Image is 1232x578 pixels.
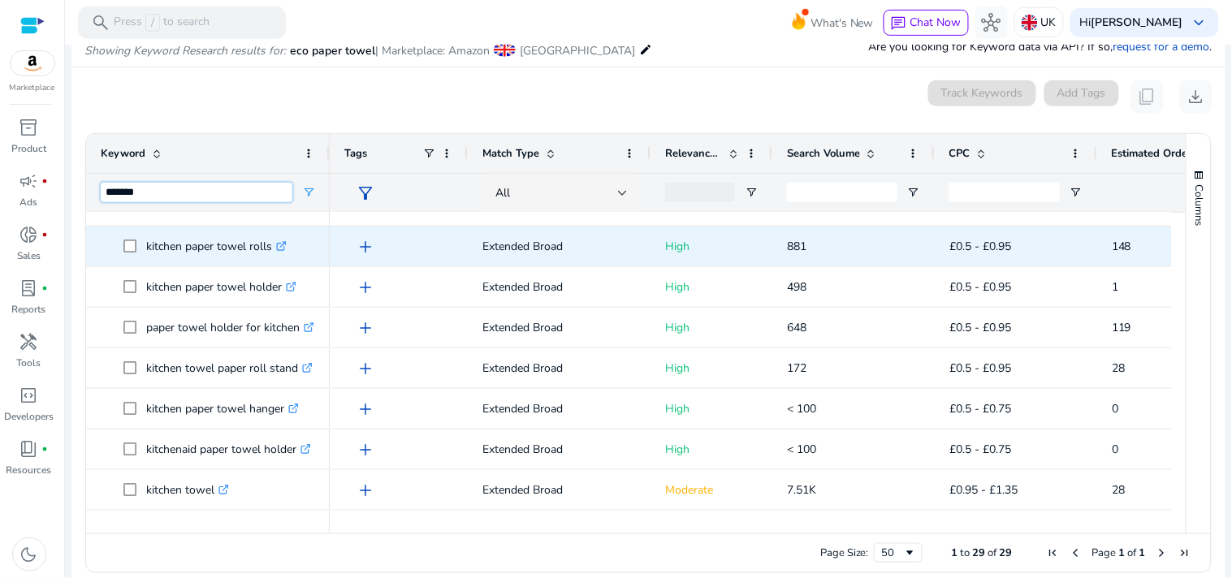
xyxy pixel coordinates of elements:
img: amazon.svg [11,51,54,75]
div: Last Page [1178,546,1191,559]
div: Previous Page [1070,546,1083,559]
span: Search Volume [787,146,860,161]
button: Open Filter Menu [745,186,758,199]
span: 0 [1112,442,1118,457]
p: kitchenaid paper towel holder [146,433,311,466]
div: First Page [1047,546,1060,559]
p: High [665,311,758,344]
p: High [665,230,758,263]
span: search [91,13,110,32]
span: [GEOGRAPHIC_DATA] [520,43,635,58]
span: All [495,185,510,201]
p: High [665,433,758,466]
span: 1 [1119,546,1126,560]
div: Next Page [1156,546,1169,559]
span: 7.51K [787,482,816,498]
span: 648 [787,320,806,335]
span: code_blocks [19,386,39,405]
input: CPC Filter Input [949,183,1060,202]
span: donut_small [19,225,39,244]
p: Extended Broad [482,311,636,344]
span: Chat Now [910,15,962,30]
span: 498 [787,279,806,295]
b: [PERSON_NAME] [1092,15,1183,30]
p: High [665,270,758,304]
span: 1.04K [787,198,816,214]
span: Tags [344,146,367,161]
span: £0.5 - £0.95 [949,279,1011,295]
p: Ads [20,195,38,209]
button: Open Filter Menu [302,186,315,199]
span: filter_alt [356,183,375,203]
span: add [356,318,375,338]
span: to [961,546,970,560]
span: add [356,359,375,378]
span: Page [1092,546,1117,560]
p: Product [11,141,46,156]
span: lab_profile [19,278,39,298]
span: 28 [1112,482,1125,498]
p: High [665,352,758,385]
span: fiber_manual_record [42,178,49,184]
p: paper towel holder for kitchen [146,311,314,344]
span: hub [982,13,1001,32]
div: Page Size [874,543,923,563]
p: Moderate [665,473,758,507]
span: add [356,237,375,257]
button: download [1180,80,1213,113]
span: £0.5 - £0.75 [949,442,1011,457]
p: Resources [6,463,52,477]
p: Extended Broad [482,473,636,507]
span: keyboard_arrow_down [1190,13,1209,32]
span: Relevance Score [665,146,722,161]
p: Marketplace [10,82,55,94]
p: Moderate [665,514,758,547]
p: High [665,392,758,425]
span: < 100 [787,442,816,457]
span: 0 [1112,401,1118,416]
span: add [356,481,375,500]
p: Extended Broad [482,352,636,385]
button: chatChat Now [884,10,969,36]
p: Tools [17,356,41,370]
span: 1 [1139,546,1146,560]
p: Extended Broad [482,230,636,263]
span: of [988,546,997,560]
p: Press to search [114,14,210,32]
span: add [356,196,375,216]
div: Page Size: [820,546,869,560]
p: kitchen paper towel holder [146,270,296,304]
span: inventory_2 [19,118,39,137]
span: fiber_manual_record [42,231,49,238]
span: | Marketplace: Amazon [375,43,490,58]
p: kitchen towel paper roll stand [146,352,313,385]
span: £0.5 - £0.75 [949,401,1011,416]
span: What's New [811,9,874,37]
span: 1 [1112,279,1118,295]
p: Extended Broad [482,270,636,304]
p: paper towel holders for kitchen wall [146,514,345,547]
span: campaign [19,171,39,191]
span: chat [891,15,907,32]
span: 28 [1112,360,1125,376]
span: Keyword [101,146,145,161]
span: Columns [1192,184,1207,226]
p: kitchen paper towel rolls [146,230,287,263]
span: Match Type [482,146,539,161]
input: Search Volume Filter Input [787,183,897,202]
p: Sales [17,248,41,263]
span: 172 [787,360,806,376]
span: 29 [1000,546,1013,560]
span: fiber_manual_record [42,446,49,452]
button: hub [975,6,1008,39]
div: 50 [882,546,904,560]
p: Extended Broad [482,514,636,547]
span: 881 [787,239,806,254]
i: Showing Keyword Research results for: [84,43,286,58]
p: Developers [4,409,54,424]
span: add [356,399,375,419]
span: fiber_manual_record [42,285,49,291]
p: Reports [12,302,46,317]
p: kitchen towel [146,473,229,507]
span: < 100 [787,401,816,416]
